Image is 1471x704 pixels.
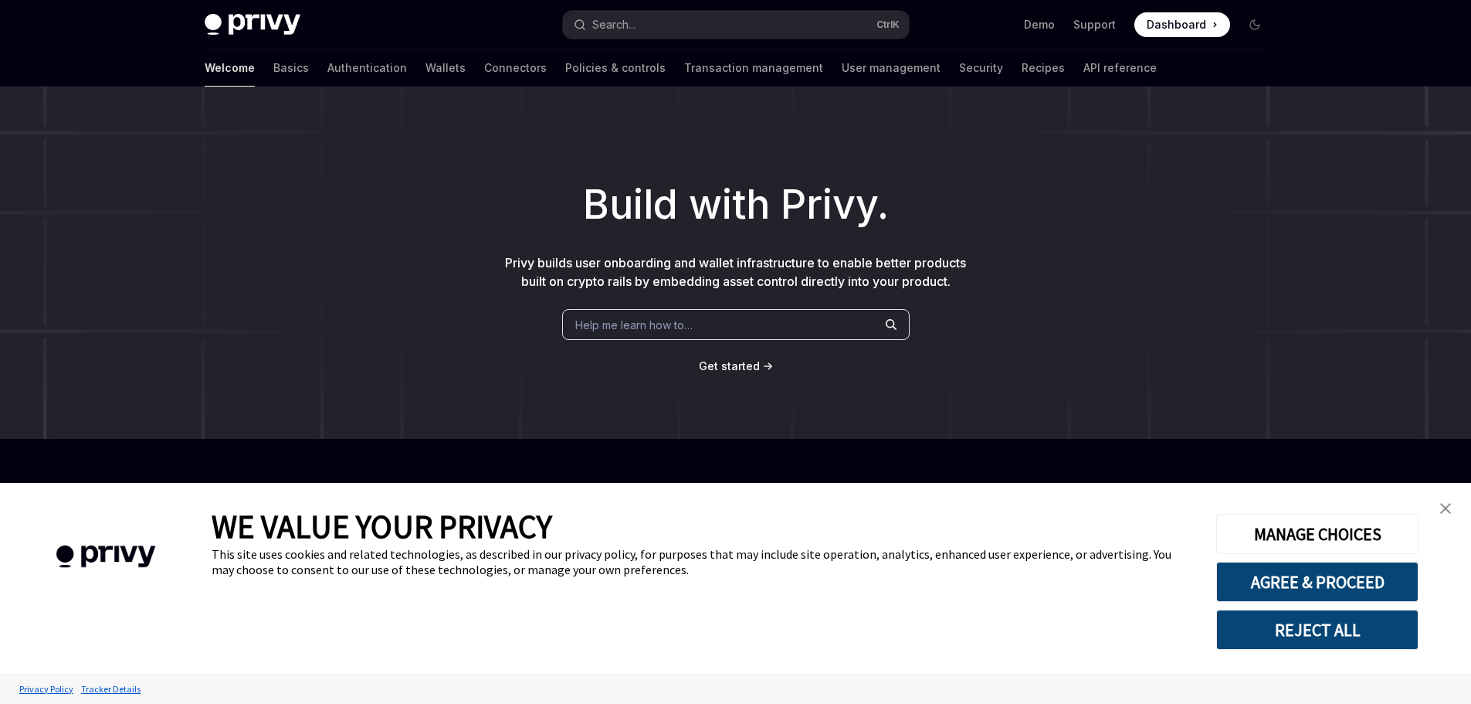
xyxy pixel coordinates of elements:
img: dark logo [205,14,300,36]
a: Basics [273,49,309,87]
span: Help me learn how to… [575,317,693,333]
a: Dashboard [1134,12,1230,37]
a: Authentication [327,49,407,87]
a: Wallets [425,49,466,87]
span: Ctrl K [876,19,900,31]
button: Toggle dark mode [1242,12,1267,37]
button: Search...CtrlK [563,11,909,39]
a: Security [959,49,1003,87]
div: Search... [592,15,636,34]
span: Get started [699,359,760,372]
span: WE VALUE YOUR PRIVACY [212,506,552,546]
button: AGREE & PROCEED [1216,562,1418,602]
a: Welcome [205,49,255,87]
a: Policies & controls [565,49,666,87]
a: Transaction management [684,49,823,87]
a: Demo [1024,17,1055,32]
a: Connectors [484,49,547,87]
a: Tracker Details [77,675,144,702]
a: close banner [1430,493,1461,524]
a: Privacy Policy [15,675,77,702]
img: company logo [23,523,188,590]
a: Support [1073,17,1116,32]
a: API reference [1083,49,1157,87]
a: Recipes [1022,49,1065,87]
div: This site uses cookies and related technologies, as described in our privacy policy, for purposes... [212,546,1193,577]
img: close banner [1440,503,1451,514]
span: Privy builds user onboarding and wallet infrastructure to enable better products built on crypto ... [505,255,966,289]
a: Get started [699,359,760,374]
a: User management [842,49,941,87]
span: Dashboard [1147,17,1206,32]
button: REJECT ALL [1216,610,1418,650]
button: MANAGE CHOICES [1216,514,1418,554]
h1: Build with Privy. [25,175,1446,235]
